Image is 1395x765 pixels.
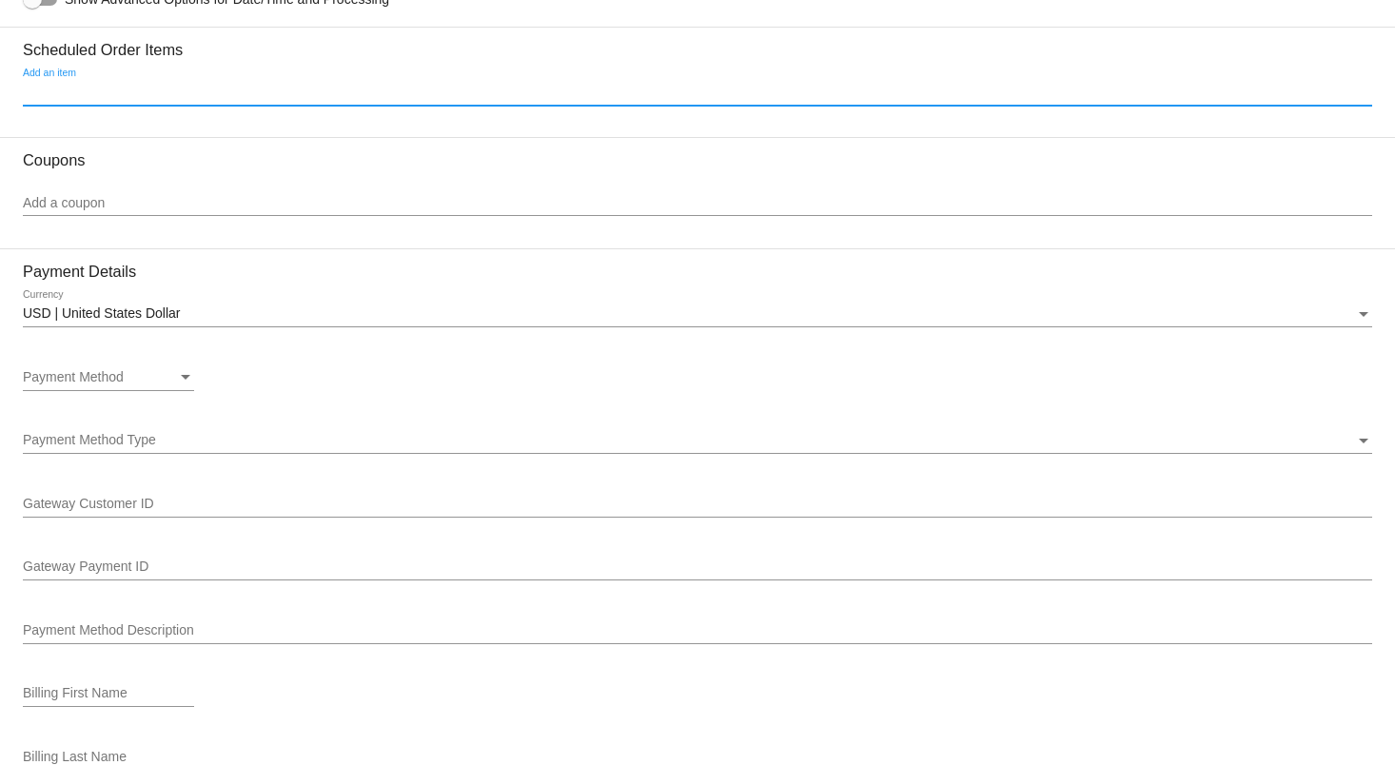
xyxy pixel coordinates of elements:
[23,137,1372,169] h3: Coupons
[23,559,1372,575] input: Gateway Payment ID
[23,196,1372,211] input: Add a coupon
[23,433,1372,448] mat-select: Payment Method Type
[23,623,1372,638] input: Payment Method Description
[23,27,1372,59] h3: Scheduled Order Items
[23,686,194,701] input: Billing First Name
[23,305,180,321] span: USD | United States Dollar
[23,369,124,384] span: Payment Method
[23,306,1372,322] mat-select: Currency
[23,370,194,385] mat-select: Payment Method
[23,497,1372,512] input: Gateway Customer ID
[23,750,194,765] input: Billing Last Name
[23,432,156,447] span: Payment Method Type
[23,248,1372,281] h3: Payment Details
[23,85,1372,100] input: Add an item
